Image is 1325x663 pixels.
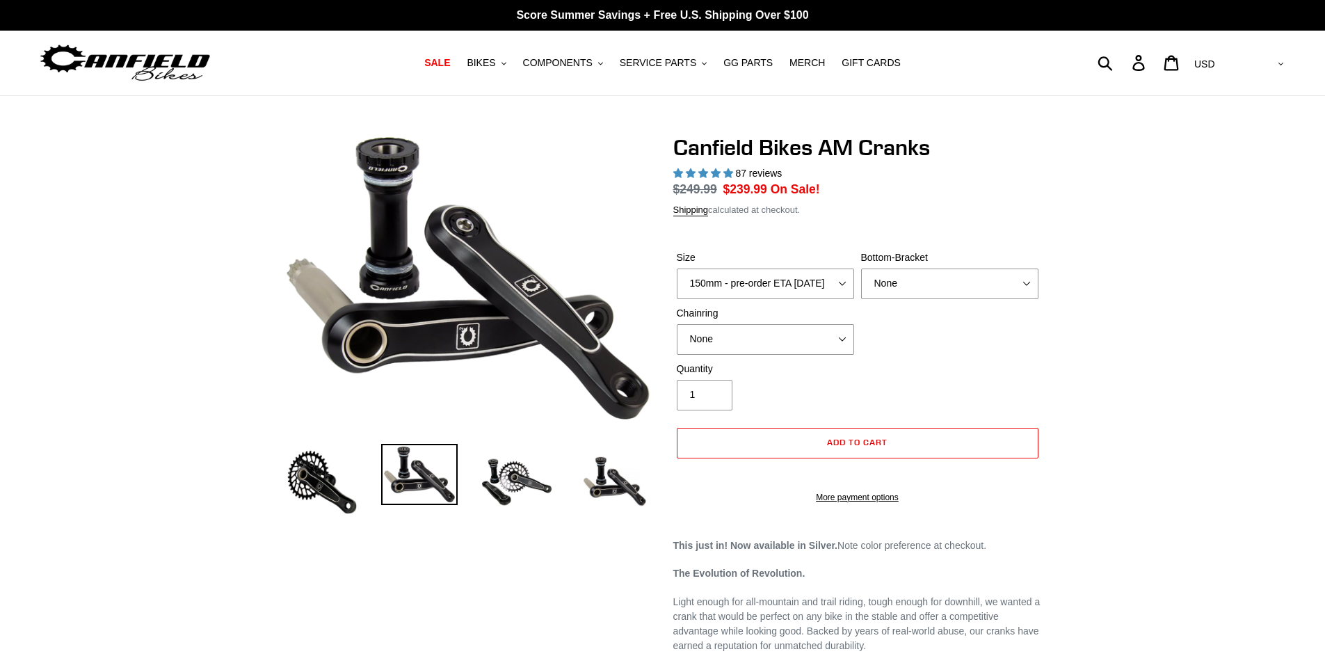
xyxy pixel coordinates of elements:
span: $239.99 [723,182,767,196]
span: SERVICE PARTS [620,57,696,69]
strong: This just in! Now available in Silver. [673,540,838,551]
button: SERVICE PARTS [613,54,714,72]
img: Load image into Gallery viewer, Canfield Cranks [381,444,458,505]
a: More payment options [677,491,1038,504]
span: COMPONENTS [523,57,593,69]
p: Light enough for all-mountain and trail riding, tough enough for downhill, we wanted a crank that... [673,595,1042,653]
label: Size [677,250,854,265]
div: calculated at checkout. [673,203,1042,217]
input: Search [1105,47,1141,78]
span: SALE [424,57,450,69]
s: $249.99 [673,182,717,196]
span: GIFT CARDS [842,57,901,69]
span: GG PARTS [723,57,773,69]
label: Quantity [677,362,854,376]
button: COMPONENTS [516,54,610,72]
strong: The Evolution of Revolution. [673,568,805,579]
button: Add to cart [677,428,1038,458]
img: Load image into Gallery viewer, Canfield Bikes AM Cranks [284,444,360,520]
p: Note color preference at checkout. [673,538,1042,553]
span: 4.97 stars [673,168,736,179]
img: Load image into Gallery viewer, Canfield Bikes AM Cranks [479,444,555,520]
span: BIKES [467,57,495,69]
img: Load image into Gallery viewer, CANFIELD-AM_DH-CRANKS [576,444,652,520]
img: Canfield Bikes [38,41,212,85]
span: MERCH [789,57,825,69]
label: Bottom-Bracket [861,250,1038,265]
span: 87 reviews [735,168,782,179]
a: GG PARTS [716,54,780,72]
span: Add to cart [827,437,888,447]
button: BIKES [460,54,513,72]
span: On Sale! [771,180,820,198]
h1: Canfield Bikes AM Cranks [673,134,1042,161]
a: Shipping [673,205,709,216]
a: SALE [417,54,457,72]
label: Chainring [677,306,854,321]
a: MERCH [782,54,832,72]
a: GIFT CARDS [835,54,908,72]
